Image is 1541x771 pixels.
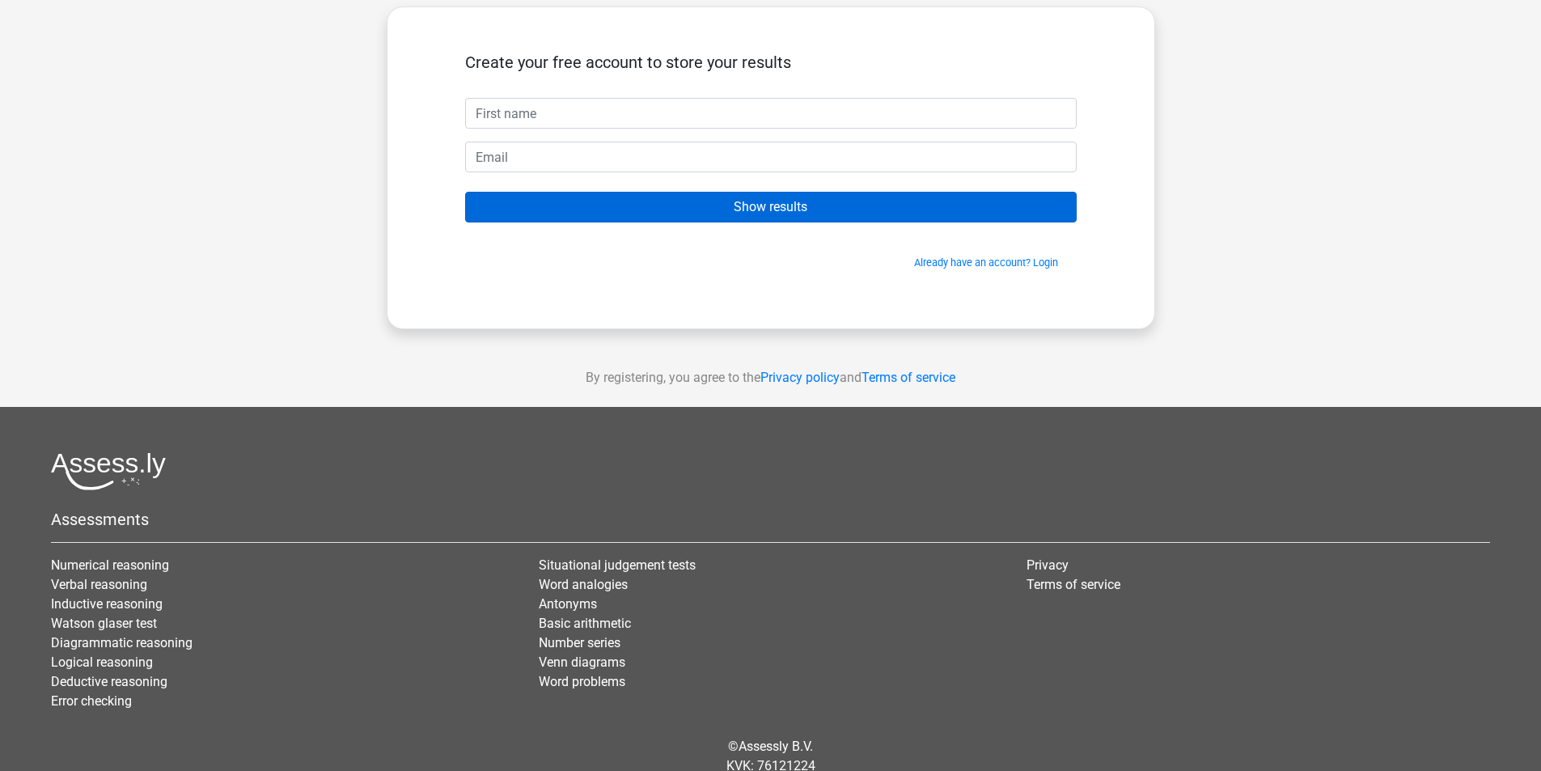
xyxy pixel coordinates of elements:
a: Logical reasoning [51,655,153,670]
a: Numerical reasoning [51,557,169,573]
a: Basic arithmetic [539,616,631,631]
a: Terms of service [1027,577,1120,592]
a: Inductive reasoning [51,596,163,612]
a: Privacy [1027,557,1069,573]
a: Situational judgement tests [539,557,696,573]
a: Error checking [51,693,132,709]
a: Diagrammatic reasoning [51,635,193,650]
a: Already have an account? Login [914,256,1058,269]
h5: Create your free account to store your results [465,53,1077,72]
a: Venn diagrams [539,655,625,670]
a: Verbal reasoning [51,577,147,592]
a: Deductive reasoning [51,674,167,689]
input: First name [465,98,1077,129]
a: Word problems [539,674,625,689]
a: Word analogies [539,577,628,592]
h5: Assessments [51,510,1490,529]
img: Assessly logo [51,452,166,490]
a: Terms of service [862,370,955,385]
a: Number series [539,635,620,650]
a: Watson glaser test [51,616,157,631]
a: Privacy policy [760,370,840,385]
input: Email [465,142,1077,172]
a: Assessly B.V. [739,739,813,754]
a: Antonyms [539,596,597,612]
input: Show results [465,192,1077,222]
